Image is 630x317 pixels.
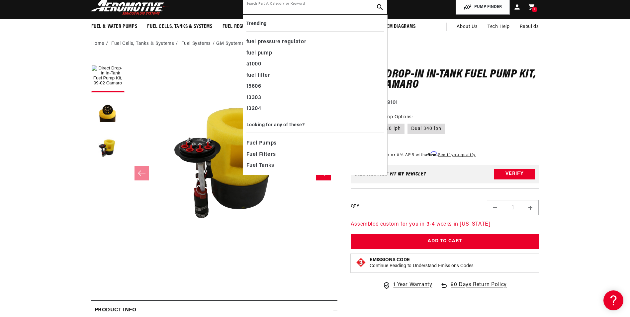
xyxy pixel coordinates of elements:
summary: System Diagrams [372,19,421,35]
media-gallery: Gallery Viewer [91,59,337,287]
span: Rebuilds [520,23,539,31]
div: 13204 [246,103,384,115]
b: Looking for any of these? [246,123,305,128]
summary: Fuel Cells, Tanks & Systems [142,19,217,35]
button: Load image 3 in gallery view [91,132,125,165]
div: 13303 [246,92,384,104]
span: 1 [534,7,535,12]
nav: breadcrumbs [91,40,539,48]
a: About Us [452,19,483,35]
span: Tech Help [488,23,509,31]
strong: Emissions Code [370,258,410,263]
a: Home [91,40,104,48]
h2: Product Info [95,306,136,315]
b: Trending [246,21,267,26]
div: 15606 [246,81,384,92]
span: Fuel Regulators [223,23,261,30]
button: Emissions CodeContinue Reading to Understand Emissions Codes [370,257,474,269]
div: Part Number: [351,99,539,107]
button: Add to Cart [351,234,539,249]
label: 450 lph [379,124,405,134]
span: 1 Year Warranty [393,281,432,289]
div: Does This part fit My vehicle? [355,171,426,177]
span: Affirm [425,152,437,157]
label: QTY [351,204,359,209]
span: Fuel & Water Pumps [91,23,137,30]
button: Verify [494,169,535,179]
p: Starting at /mo or 0% APR with . [351,152,476,158]
label: Dual 340 lph [407,124,445,134]
summary: Fuel & Water Pumps [86,19,142,35]
span: Fuel Pumps [246,139,277,148]
span: About Us [457,24,478,29]
li: GM Systems [216,40,250,48]
span: Fuel Cells, Tanks & Systems [147,23,212,30]
a: 90 Days Return Policy [440,281,507,296]
p: Continue Reading to Understand Emissions Codes [370,263,474,269]
span: Fuel Filters [246,150,276,159]
button: Load image 1 in gallery view [91,59,125,92]
button: Slide left [135,166,149,180]
a: Fuel Systems [181,40,211,48]
h1: Direct Drop-In In-Tank Fuel Pump Kit, 99-02 Camaro [351,69,539,90]
summary: Tech Help [483,19,514,35]
summary: Fuel Regulators [218,19,266,35]
a: 1 Year Warranty [383,281,432,289]
span: Fuel Tanks [246,161,274,170]
span: 90 Days Return Policy [451,281,507,296]
div: a1000 [246,59,384,70]
strong: 19101 [385,100,398,105]
span: System Diagrams [377,23,416,30]
div: fuel pressure regulator [246,37,384,48]
img: Emissions code [356,257,366,268]
div: fuel pump [246,48,384,59]
p: Assembled custom for you in 3-4 weeks in [US_STATE] [351,220,539,229]
a: See if you qualify - Learn more about Affirm Financing (opens in modal) [438,153,476,157]
summary: Rebuilds [515,19,544,35]
button: Load image 2 in gallery view [91,96,125,129]
li: Fuel Cells, Tanks & Systems [111,40,180,48]
div: fuel filter [246,70,384,81]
